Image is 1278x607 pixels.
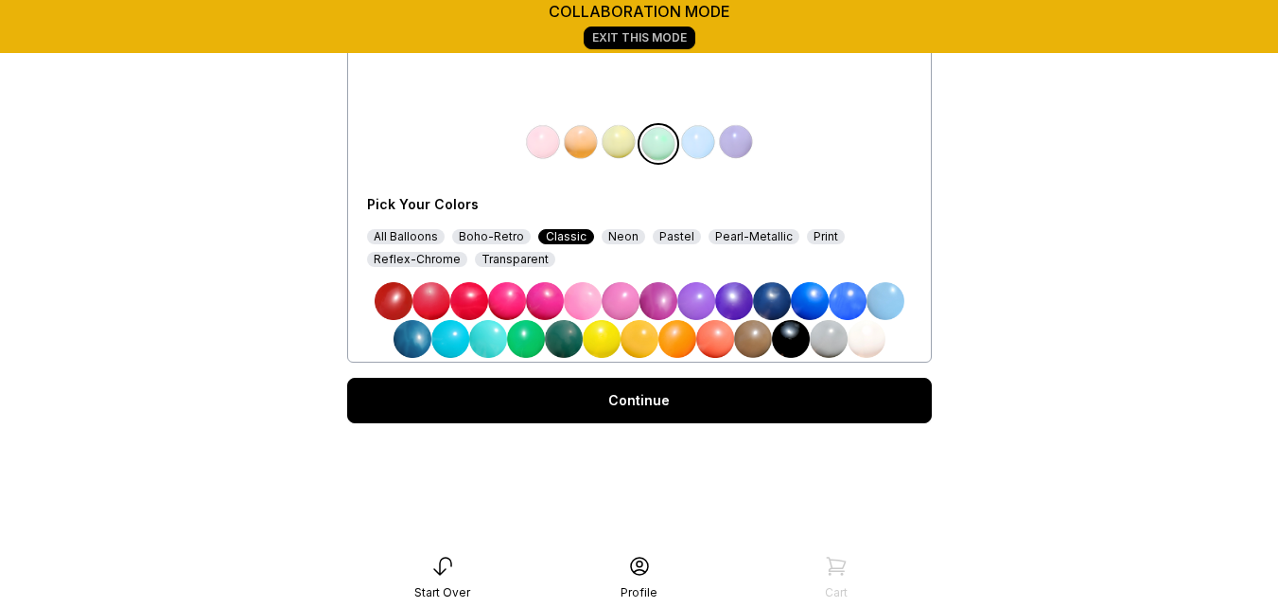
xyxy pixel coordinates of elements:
[621,585,657,600] div: Profile
[807,229,845,244] div: Print
[602,229,645,244] div: Neon
[825,585,848,600] div: Cart
[414,585,470,600] div: Start Over
[367,195,694,214] div: Pick Your Colors
[367,229,445,244] div: All Balloons
[538,229,594,244] div: Classic
[475,252,555,267] div: Transparent
[653,229,701,244] div: Pastel
[709,229,799,244] div: Pearl-Metallic
[347,378,932,423] a: Continue
[452,229,531,244] div: Boho-Retro
[367,252,467,267] div: Reflex-Chrome
[584,27,695,49] a: Exit This Mode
